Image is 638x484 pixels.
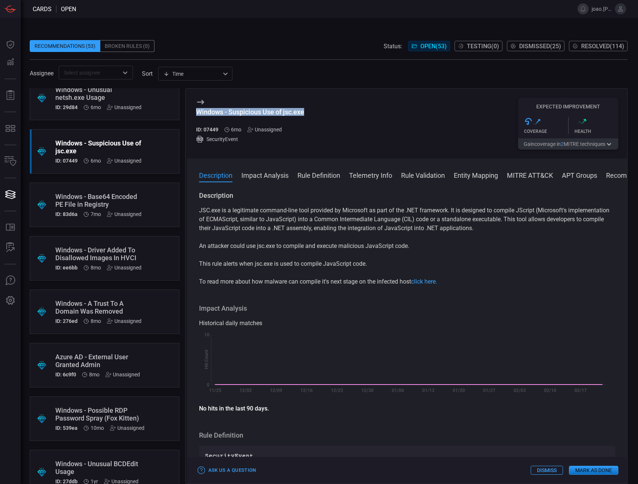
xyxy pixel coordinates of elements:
button: Telemetry Info [349,170,392,179]
div: Broken Rules (0) [100,40,154,52]
text: 02/17 [574,388,586,393]
span: Mar 17, 2025 1:30 PM [91,104,101,110]
h5: ID: 07449 [196,127,218,133]
div: Coverage [524,129,568,134]
div: Time [163,70,221,78]
text: 01/13 [422,388,434,393]
span: Jan 14, 2025 12:11 PM [91,318,101,324]
span: Feb 24, 2025 11:38 AM [91,158,101,164]
span: Status: [384,43,402,50]
div: Windows - Driver Added To Disallowed Images In HVCI [55,246,141,262]
div: Unassigned [247,127,282,133]
button: Rule Validation [401,170,445,179]
text: 12/02 [239,388,251,393]
span: 2 [561,141,564,147]
div: Unassigned [107,318,141,324]
h5: ID: 07449 [55,158,78,164]
h3: Impact Analysis [199,304,616,313]
strong: No hits in the last 90 days. [199,405,269,412]
h5: Expected Improvement [518,104,618,109]
text: 02/10 [544,388,556,393]
span: Resolved ( 114 ) [581,43,624,50]
button: Cards [1,186,19,203]
div: Unassigned [107,104,141,110]
button: Gaincoverage in2MITRE techniques [518,138,618,150]
text: 02/03 [513,388,525,393]
button: ALERT ANALYSIS [1,239,19,256]
text: 12/23 [331,388,343,393]
button: Entity Mapping [454,170,498,179]
div: Health [574,129,619,134]
div: Unassigned [110,425,144,431]
button: Impact Analysis [241,170,289,179]
h3: Rule Definition [199,431,616,440]
div: Windows - Suspicious Use of jsc.exe [196,108,304,116]
a: click here. [411,278,437,285]
span: Open ( 53 ) [420,43,447,50]
text: 10 [204,332,209,337]
div: Unassigned [107,211,141,217]
button: Rule Definition [297,170,340,179]
span: Dec 30, 2024 2:18 PM [89,372,100,377]
h5: ID: 29d84 [55,104,78,110]
button: Mark as Done [569,466,618,475]
div: Historical daily matches [199,319,616,328]
h5: ID: ee6bb [55,265,78,271]
div: Recommendations (53) [30,40,100,52]
div: Unassigned [107,158,141,164]
text: 12/09 [270,388,282,393]
div: Windows - Suspicious Use of jsc.exe [55,139,141,155]
input: Select assignee [61,68,118,77]
h5: ID: 6c9f0 [55,372,76,377]
div: Windows - A Trust To A Domain Was Removed [55,300,141,315]
text: 0 [207,382,209,387]
span: joao.[PERSON_NAME] [592,6,612,12]
button: Ask Us A Question [1,272,19,290]
text: 01/06 [391,388,404,393]
div: Windows - Unusual BCDEdit Usage [55,460,139,475]
div: Windows - Base64 Encoded PE File in Registry [55,193,141,208]
p: JSC.exe is a legitimate command-line tool provided by Microsoft as part of the .NET framework. It... [199,206,616,233]
span: Assignee [30,70,53,77]
button: Reports [1,86,19,104]
button: Dismiss [531,466,563,475]
div: Azure AD - External User Granted Admin [55,353,140,369]
button: Open [120,68,130,78]
span: Feb 24, 2025 11:38 AM [231,127,241,133]
h5: ID: 276ed [55,318,78,324]
button: Resolved(114) [569,41,628,51]
div: Windows - Possible RDP Password Spray (Fox Kitten) [55,406,144,422]
button: Inventory [1,153,19,170]
span: open [61,6,76,13]
div: Unassigned [107,265,141,271]
button: APT Groups [562,170,597,179]
button: Open(53) [408,41,450,51]
h5: ID: 539ea [55,425,78,431]
button: Preferences [1,292,19,310]
span: Cards [33,6,52,13]
h3: Description [199,191,616,200]
span: Dismissed ( 25 ) [519,43,561,50]
button: Testing(0) [455,41,502,51]
label: sort [142,70,153,77]
div: Unassigned [105,372,140,377]
p: An attacker could use jsc.exe to compile and execute malicious JavaScript code. [199,242,616,251]
text: Hit Count [204,350,209,369]
button: Detections [1,53,19,71]
text: 11/25 [209,388,221,393]
button: Dismissed(25) [507,41,564,51]
button: Description [199,170,232,179]
span: Feb 10, 2025 9:42 AM [91,211,101,217]
span: Oct 28, 2024 7:38 PM [91,425,104,431]
text: 01/20 [452,388,465,393]
p: This rule alerts when jsc.exe is used to compile JavaScript code. [199,259,616,268]
h5: ID: 83d6a [55,211,78,217]
button: Dashboard [1,36,19,53]
p: To read more about how malware can compile it's next stage on the infected host [199,277,616,286]
span: Jan 14, 2025 12:11 PM [91,265,101,271]
text: 12/30 [361,388,373,393]
div: Windows - Unusual netsh.exe Usage [55,86,141,101]
button: MITRE ATT&CK [507,170,553,179]
button: MITRE - Detection Posture [1,120,19,137]
button: Ask Us a Question [196,465,258,476]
